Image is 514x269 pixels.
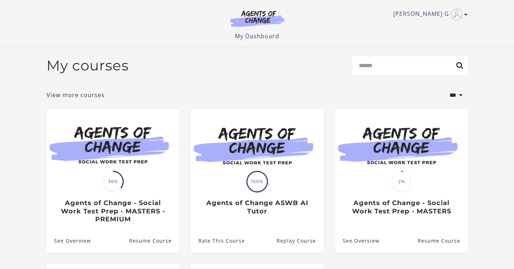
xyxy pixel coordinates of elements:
[103,172,123,191] span: 36%
[47,57,129,74] h2: My courses
[198,199,316,215] h3: Agents of Change ASWB AI Tutor
[47,229,91,252] a: Agents of Change - Social Work Test Prep - MASTERS - PREMIUM: See Overview
[47,91,105,99] a: View more courses
[54,199,171,224] h3: Agents of Change - Social Work Test Prep - MASTERS - PREMIUM
[191,229,245,252] a: Agents of Change ASWB AI Tutor: Rate This Course
[276,229,323,252] a: Agents of Change ASWB AI Tutor: Resume Course
[417,229,467,252] a: Agents of Change - Social Work Test Prep - MASTERS: Resume Course
[235,32,279,40] a: My Dashboard
[223,10,292,27] img: Agents of Change Logo
[343,199,460,215] h3: Agents of Change - Social Work Test Prep - MASTERS
[392,172,411,191] span: 2%
[129,229,179,252] a: Agents of Change - Social Work Test Prep - MASTERS - PREMIUM: Resume Course
[335,229,379,252] a: Agents of Change - Social Work Test Prep - MASTERS: See Overview
[247,172,267,191] span: 100%
[393,9,464,20] a: Toggle menu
